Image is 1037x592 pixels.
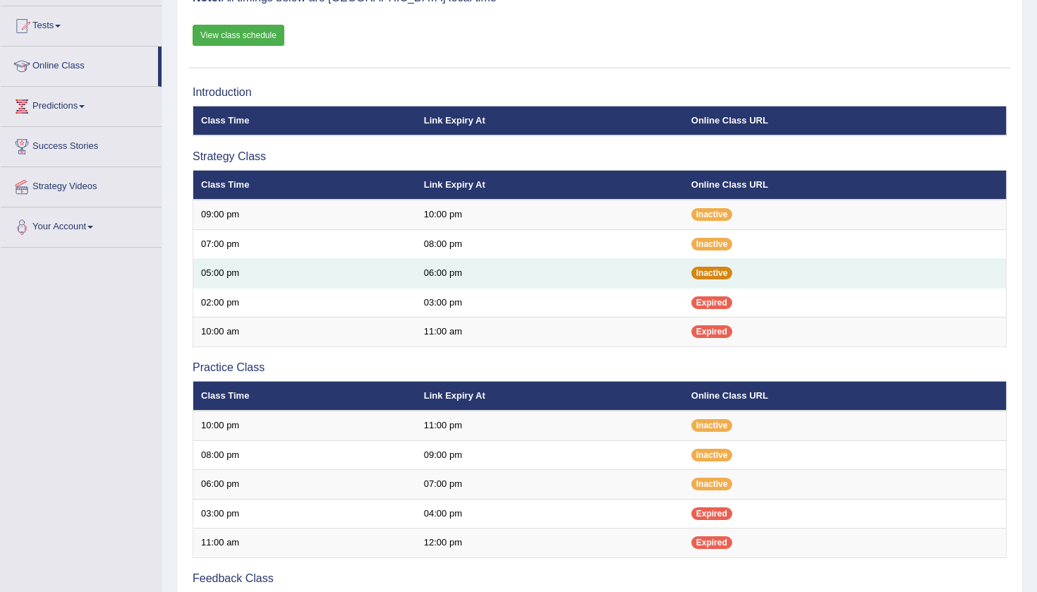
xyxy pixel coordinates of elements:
td: 11:00 pm [416,411,684,440]
th: Online Class URL [684,381,1007,411]
a: Your Account [1,207,162,243]
a: Strategy Videos [1,167,162,203]
td: 10:00 pm [416,200,684,229]
td: 07:00 pm [193,229,416,259]
th: Link Expiry At [416,106,684,135]
span: Inactive [691,238,733,250]
td: 06:00 pm [193,470,416,500]
a: Tests [1,6,162,42]
td: 09:00 pm [416,440,684,470]
td: 08:00 pm [193,440,416,470]
span: Inactive [691,208,733,221]
span: Expired [691,296,732,309]
h3: Practice Class [193,361,1007,374]
td: 06:00 pm [416,259,684,289]
th: Online Class URL [684,170,1007,200]
th: Class Time [193,381,416,411]
a: Predictions [1,87,162,122]
th: Class Time [193,170,416,200]
th: Class Time [193,106,416,135]
span: Expired [691,507,732,520]
td: 03:00 pm [193,499,416,528]
span: Inactive [691,478,733,490]
span: Inactive [691,449,733,461]
td: 03:00 pm [416,288,684,318]
td: 10:00 pm [193,411,416,440]
h3: Introduction [193,86,1007,99]
span: Inactive [691,267,733,279]
span: Expired [691,325,732,338]
h3: Strategy Class [193,150,1007,163]
a: Success Stories [1,127,162,162]
td: 07:00 pm [416,470,684,500]
span: Expired [691,536,732,549]
td: 02:00 pm [193,288,416,318]
th: Link Expiry At [416,381,684,411]
td: 08:00 pm [416,229,684,259]
td: 11:00 am [416,318,684,347]
span: Inactive [691,419,733,432]
th: Link Expiry At [416,170,684,200]
td: 12:00 pm [416,528,684,558]
a: View class schedule [193,25,284,46]
td: 04:00 pm [416,499,684,528]
td: 10:00 am [193,318,416,347]
td: 05:00 pm [193,259,416,289]
td: 09:00 pm [193,200,416,229]
th: Online Class URL [684,106,1007,135]
td: 11:00 am [193,528,416,558]
h3: Feedback Class [193,572,1007,585]
a: Online Class [1,47,158,82]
